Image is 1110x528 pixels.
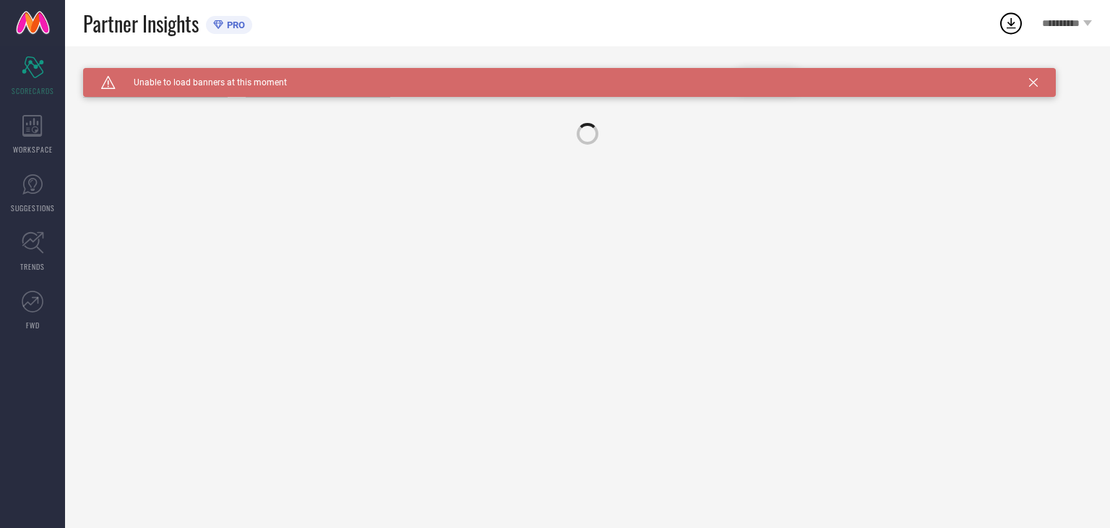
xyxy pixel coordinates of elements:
[20,261,45,272] span: TRENDS
[26,320,40,331] span: FWD
[116,77,287,88] span: Unable to load banners at this moment
[83,68,228,78] div: Brand
[998,10,1024,36] div: Open download list
[223,20,245,30] span: PRO
[12,85,54,96] span: SCORECARDS
[83,9,199,38] span: Partner Insights
[11,203,55,213] span: SUGGESTIONS
[13,144,53,155] span: WORKSPACE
